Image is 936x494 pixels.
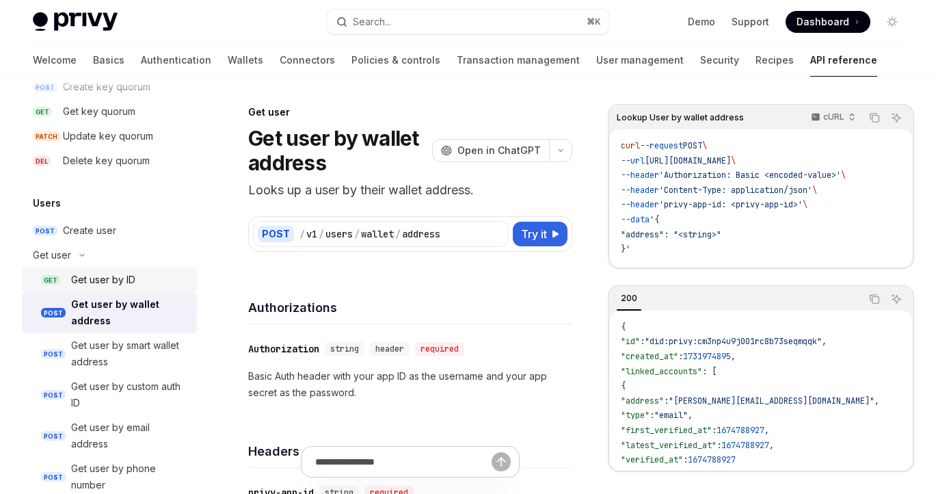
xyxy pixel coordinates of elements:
[621,351,678,362] span: "created_at"
[769,440,774,451] span: ,
[33,107,52,117] span: GET
[299,227,305,241] div: /
[621,229,721,240] span: "address": "<string>"
[361,227,394,241] div: wallet
[248,126,427,175] h1: Get user by wallet address
[717,425,764,436] span: 1674788927
[22,268,197,292] a: GETGet user by ID
[621,199,659,210] span: --header
[841,170,846,181] span: \
[141,44,211,77] a: Authentication
[621,469,630,480] span: },
[650,410,654,421] span: :
[756,44,794,77] a: Recipes
[33,195,61,211] h5: Users
[22,333,197,374] a: POSTGet user by smart wallet address
[803,199,807,210] span: \
[621,395,664,406] span: "address"
[621,170,659,181] span: --header
[71,460,189,493] div: Get user by phone number
[306,227,317,241] div: v1
[22,124,197,148] a: PATCHUpdate key quorum
[866,109,883,127] button: Copy the contents from the code block
[22,415,197,456] a: POSTGet user by email address
[874,395,879,406] span: ,
[354,227,360,241] div: /
[315,447,492,477] input: Ask a question...
[258,226,294,242] div: POST
[33,44,77,77] a: Welcome
[786,11,870,33] a: Dashboard
[712,425,717,436] span: :
[71,337,189,370] div: Get user by smart wallet address
[732,15,769,29] a: Support
[822,336,827,347] span: ,
[63,103,135,120] div: Get key quorum
[621,155,645,166] span: --url
[22,243,197,268] button: Toggle Get user section
[330,343,359,354] span: string
[887,290,905,308] button: Ask AI
[881,11,903,33] button: Toggle dark mode
[654,410,688,421] span: "email"
[457,144,541,157] span: Open in ChatGPT
[650,214,659,225] span: '{
[521,226,547,242] span: Try it
[587,16,601,27] span: ⌘ K
[596,44,684,77] a: User management
[71,378,189,411] div: Get user by custom auth ID
[71,272,135,288] div: Get user by ID
[395,227,401,241] div: /
[617,112,744,123] span: Lookup User by wallet address
[621,185,659,196] span: --header
[669,395,874,406] span: "[PERSON_NAME][EMAIL_ADDRESS][DOMAIN_NAME]"
[659,170,841,181] span: 'Authorization: Basic <encoded-value>'
[621,140,640,151] span: curl
[93,44,124,77] a: Basics
[41,308,66,318] span: POST
[797,15,849,29] span: Dashboard
[621,410,650,421] span: "type"
[22,148,197,173] a: DELDelete key quorum
[683,351,731,362] span: 1731974895
[492,452,511,471] button: Send message
[659,199,803,210] span: 'privy-app-id: <privy-app-id>'
[621,336,640,347] span: "id"
[731,155,736,166] span: \
[71,419,189,452] div: Get user by email address
[621,380,626,391] span: {
[887,109,905,127] button: Ask AI
[866,290,883,308] button: Copy the contents from the code block
[41,390,66,400] span: POST
[327,10,610,34] button: Open search
[22,292,197,333] a: POSTGet user by wallet address
[22,218,197,243] a: POSTCreate user
[248,298,572,317] h4: Authorizations
[640,140,683,151] span: --request
[621,244,630,255] span: }'
[248,342,319,356] div: Authorization
[33,12,118,31] img: light logo
[717,440,721,451] span: :
[621,454,683,465] span: "verified_at"
[823,112,844,122] p: cURL
[33,247,71,263] div: Get user
[325,227,353,241] div: users
[731,351,736,362] span: ,
[621,425,712,436] span: "first_verified_at"
[41,472,66,482] span: POST
[63,153,150,169] div: Delete key quorum
[280,44,335,77] a: Connectors
[645,155,731,166] span: [URL][DOMAIN_NAME]
[63,222,116,239] div: Create user
[319,227,324,241] div: /
[41,349,66,359] span: POST
[432,139,549,162] button: Open in ChatGPT
[248,105,572,119] div: Get user
[415,342,464,356] div: required
[71,296,189,329] div: Get user by wallet address
[812,185,817,196] span: \
[617,290,641,307] div: 200
[63,128,153,144] div: Update key quorum
[33,131,60,142] span: PATCH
